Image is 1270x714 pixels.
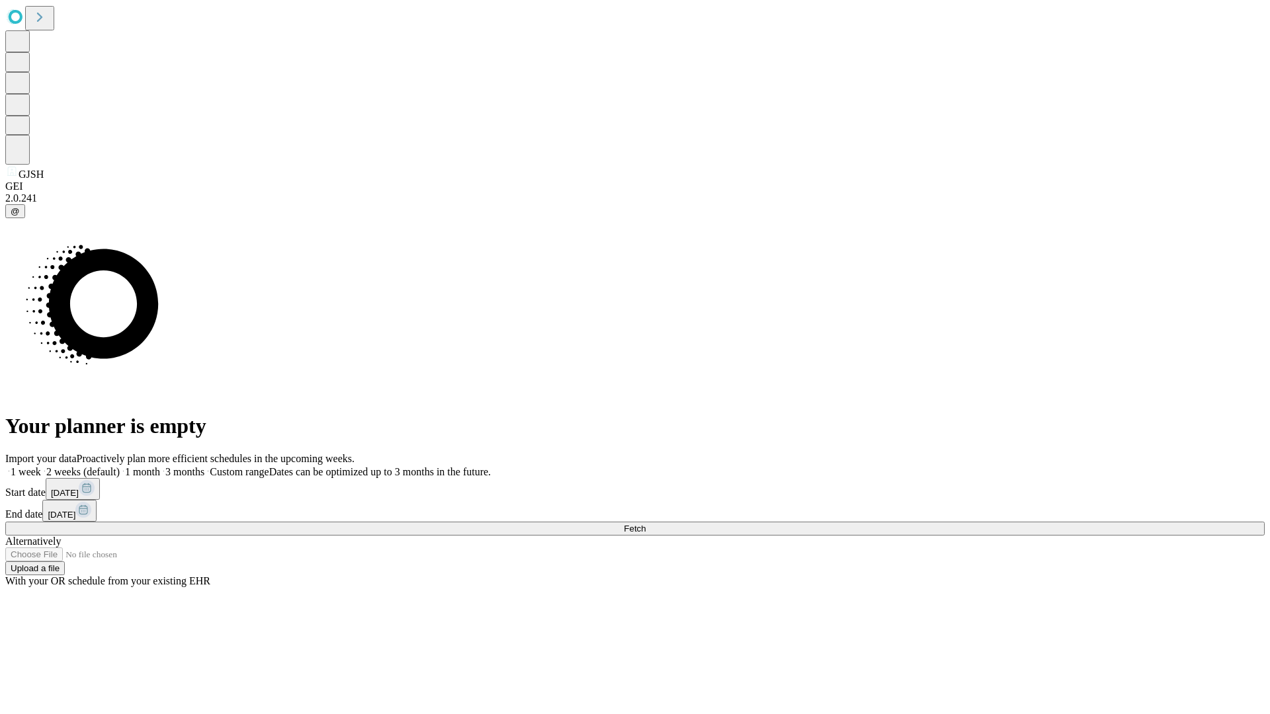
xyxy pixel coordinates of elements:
span: 3 months [165,466,204,477]
button: Fetch [5,522,1265,535]
div: Start date [5,478,1265,500]
span: [DATE] [51,488,79,498]
button: Upload a file [5,561,65,575]
span: Proactively plan more efficient schedules in the upcoming weeks. [77,453,355,464]
div: GEI [5,180,1265,192]
span: 1 week [11,466,41,477]
button: @ [5,204,25,218]
h1: Your planner is empty [5,414,1265,438]
span: [DATE] [48,510,75,520]
span: With your OR schedule from your existing EHR [5,575,210,586]
span: Custom range [210,466,269,477]
span: Dates can be optimized up to 3 months in the future. [269,466,491,477]
div: End date [5,500,1265,522]
span: Import your data [5,453,77,464]
button: [DATE] [42,500,97,522]
span: Alternatively [5,535,61,547]
span: 2 weeks (default) [46,466,120,477]
span: Fetch [624,524,646,534]
div: 2.0.241 [5,192,1265,204]
span: GJSH [19,169,44,180]
span: @ [11,206,20,216]
button: [DATE] [46,478,100,500]
span: 1 month [125,466,160,477]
